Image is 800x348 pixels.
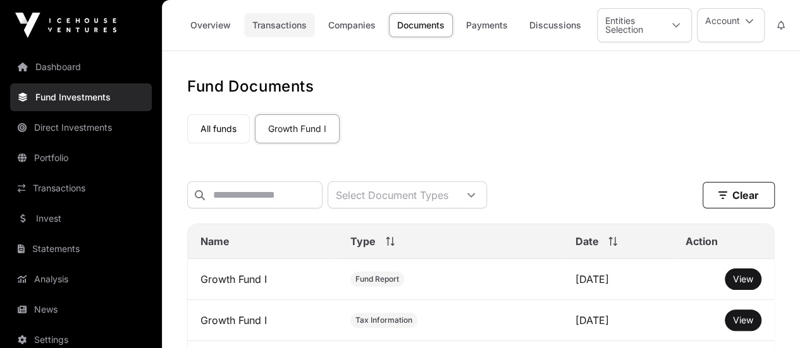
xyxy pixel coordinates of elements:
[244,13,315,37] a: Transactions
[733,314,753,327] a: View
[10,205,152,232] a: Invest
[182,13,239,37] a: Overview
[562,300,673,341] td: [DATE]
[187,114,250,143] a: All funds
[10,144,152,172] a: Portfolio
[686,234,718,249] span: Action
[350,234,376,249] span: Type
[188,300,338,341] td: Growth Fund I
[389,13,453,37] a: Documents
[725,309,761,331] button: View
[10,114,152,141] a: Direct Investments
[187,76,775,97] h1: Fund Documents
[10,296,152,323] a: News
[737,287,800,348] iframe: Chat Widget
[10,83,152,111] a: Fund Investments
[320,13,384,37] a: Companies
[255,114,340,143] a: Growth Fund I
[562,259,673,300] td: [DATE]
[575,234,598,249] span: Date
[10,235,152,263] a: Statements
[458,13,516,37] a: Payments
[188,259,338,300] td: Growth Fund I
[598,9,661,42] div: Entities Selection
[697,8,765,42] button: Account
[703,182,775,208] button: Clear
[521,13,589,37] a: Discussions
[733,315,753,325] span: View
[733,273,753,285] a: View
[733,273,753,284] span: View
[328,182,456,208] div: Select Document Types
[355,315,412,325] span: Tax Information
[355,274,399,284] span: Fund Report
[10,174,152,202] a: Transactions
[10,53,152,81] a: Dashboard
[10,265,152,293] a: Analysis
[15,13,116,38] img: Icehouse Ventures Logo
[725,268,761,290] button: View
[200,234,230,249] span: Name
